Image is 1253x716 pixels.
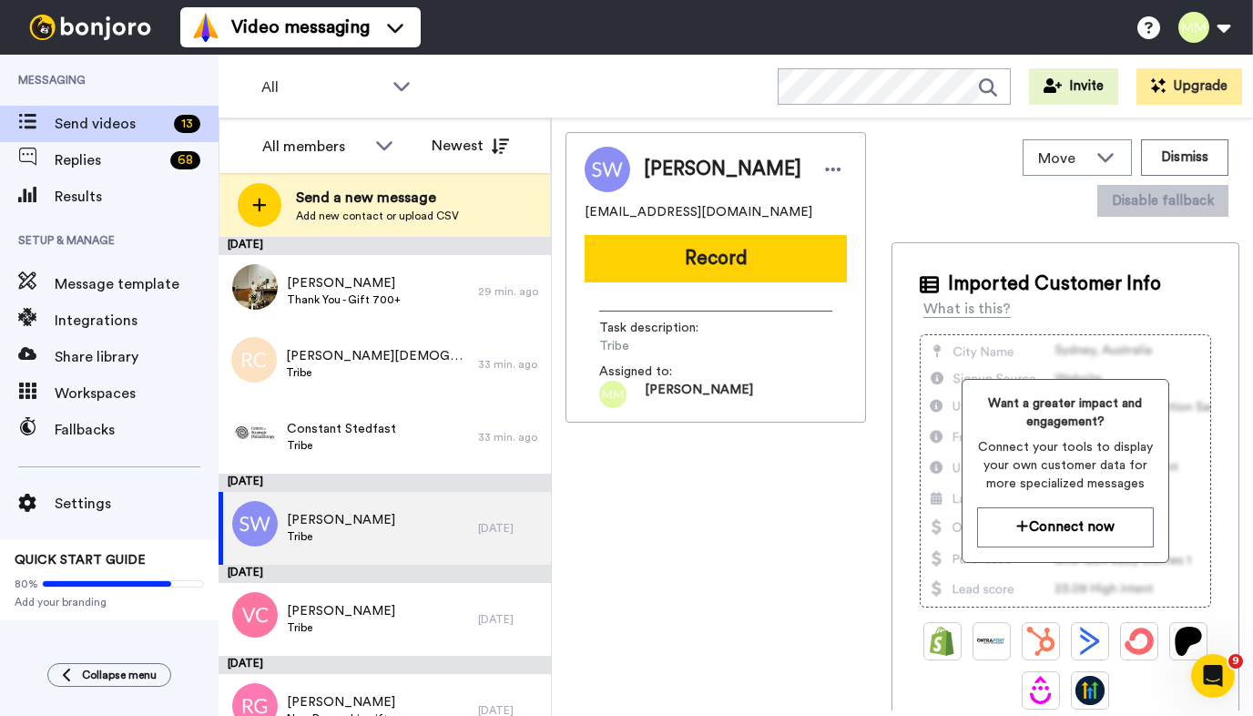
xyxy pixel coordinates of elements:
[1125,627,1154,656] img: ConvertKit
[977,627,1006,656] img: Ontraport
[585,235,847,282] button: Record
[287,274,401,292] span: [PERSON_NAME]
[55,149,163,171] span: Replies
[15,554,146,567] span: QUICK START GUIDE
[1097,185,1228,217] button: Disable fallback
[174,115,200,133] div: 13
[599,363,727,381] span: Assigned to:
[644,156,801,183] span: [PERSON_NAME]
[478,612,542,627] div: [DATE]
[55,493,219,515] span: Settings
[287,602,395,620] span: [PERSON_NAME]
[287,438,396,453] span: Tribe
[296,209,459,223] span: Add new contact or upload CSV
[977,507,1155,547] button: Connect now
[232,410,278,455] img: f1f42152-8612-48fa-a493-3785976cfafd.png
[287,420,396,438] span: Constant Stedfast
[977,438,1155,493] span: Connect your tools to display your own customer data for more specialized messages
[977,394,1155,431] span: Want a greater impact and engagement?
[231,15,370,40] span: Video messaging
[599,381,626,408] img: mm.png
[478,357,542,372] div: 33 min. ago
[478,284,542,299] div: 29 min. ago
[55,113,167,135] span: Send videos
[231,337,277,383] img: rc.png
[1075,676,1105,705] img: GoHighLevel
[55,310,219,332] span: Integrations
[82,668,157,682] span: Collapse menu
[599,337,772,355] span: Tribe
[287,693,395,711] span: [PERSON_NAME]
[287,620,395,635] span: Tribe
[219,474,551,492] div: [DATE]
[262,136,366,158] div: All members
[286,347,469,365] span: [PERSON_NAME][DEMOGRAPHIC_DATA]
[191,13,220,42] img: vm-color.svg
[232,501,278,547] img: sw.png
[1038,148,1087,169] span: Move
[585,147,630,192] img: Image of Sarah Webber
[478,430,542,445] div: 33 min. ago
[1136,68,1242,105] button: Upgrade
[219,656,551,674] div: [DATE]
[585,203,812,221] span: [EMAIL_ADDRESS][DOMAIN_NAME]
[1026,627,1055,656] img: Hubspot
[599,319,727,337] span: Task description :
[1141,139,1228,176] button: Dismiss
[928,627,957,656] img: Shopify
[1026,676,1055,705] img: Drip
[55,419,219,441] span: Fallbacks
[232,264,278,310] img: c9b9b71d-c8aa-48eb-b0a8-76358c3e7beb.jpg
[948,271,1161,298] span: Imported Customer Info
[296,187,459,209] span: Send a new message
[219,565,551,583] div: [DATE]
[1075,627,1105,656] img: ActiveCampaign
[923,298,1011,320] div: What is this?
[1174,627,1203,656] img: Patreon
[22,15,158,40] img: bj-logo-header-white.svg
[1228,654,1243,669] span: 9
[478,521,542,536] div: [DATE]
[55,383,219,404] span: Workspaces
[418,128,523,164] button: Newest
[1191,654,1235,698] iframe: Intercom live chat
[261,77,383,98] span: All
[645,381,753,408] span: [PERSON_NAME]
[286,365,469,380] span: Tribe
[55,346,219,368] span: Share library
[15,595,204,609] span: Add your branding
[1029,68,1118,105] button: Invite
[287,292,401,307] span: Thank You - Gift 700+
[232,592,278,638] img: vc.png
[55,273,219,295] span: Message template
[47,663,171,687] button: Collapse menu
[219,237,551,255] div: [DATE]
[287,511,395,529] span: [PERSON_NAME]
[55,186,219,208] span: Results
[287,529,395,544] span: Tribe
[15,577,38,591] span: 80%
[170,151,200,169] div: 68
